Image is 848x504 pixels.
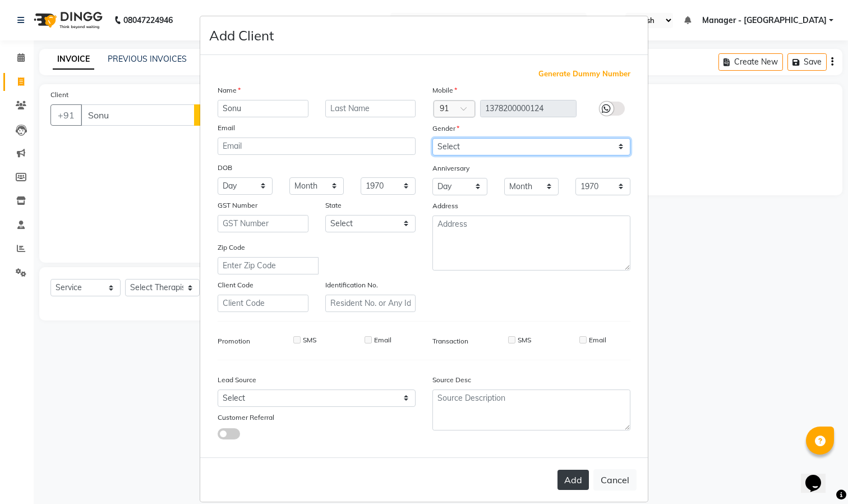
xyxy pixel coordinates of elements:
button: Cancel [593,469,637,491]
input: GST Number [218,215,308,232]
label: SMS [303,335,316,345]
button: Add [557,470,589,490]
label: Client Code [218,280,254,290]
input: First Name [218,100,308,117]
input: Email [218,138,416,155]
label: Email [218,123,235,133]
iframe: chat widget [801,459,837,493]
input: Mobile [480,100,577,117]
label: Mobile [432,85,457,95]
label: Transaction [432,336,468,346]
label: DOB [218,163,232,173]
span: Generate Dummy Number [538,68,630,80]
h4: Add Client [209,25,274,45]
label: SMS [518,335,531,345]
label: Promotion [218,336,250,346]
input: Resident No. or Any Id [325,295,416,312]
label: Lead Source [218,375,256,385]
label: Anniversary [432,163,469,173]
label: Gender [432,123,459,134]
label: Name [218,85,241,95]
label: Address [432,201,458,211]
label: Source Desc [432,375,471,385]
label: Email [589,335,606,345]
input: Last Name [325,100,416,117]
input: Client Code [218,295,308,312]
label: Identification No. [325,280,378,290]
input: Enter Zip Code [218,257,319,274]
label: GST Number [218,200,257,210]
label: Email [374,335,391,345]
label: State [325,200,342,210]
label: Customer Referral [218,413,274,423]
label: Zip Code [218,242,245,253]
